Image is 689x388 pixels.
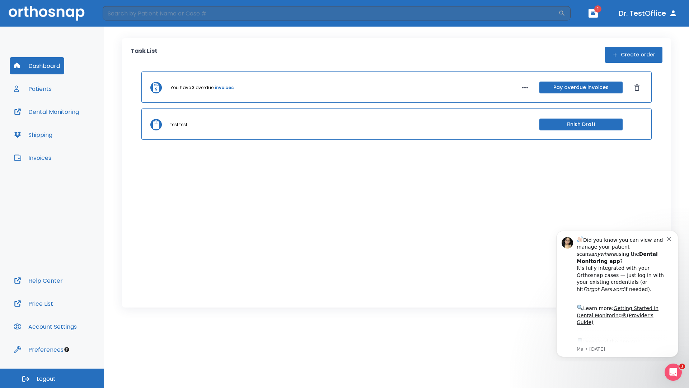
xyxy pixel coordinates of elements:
[545,224,689,361] iframe: Intercom notifications message
[10,149,56,166] button: Invoices
[31,115,95,128] a: App Store
[10,103,83,120] button: Dental Monitoring
[64,346,70,353] div: Tooltip anchor
[10,295,57,312] button: Price List
[539,82,623,93] button: Pay overdue invoices
[10,80,56,97] button: Patients
[170,84,214,91] p: You have 3 overdue
[37,375,56,383] span: Logout
[10,126,57,143] button: Shipping
[170,121,187,128] p: test test
[594,5,601,13] span: 1
[539,119,623,130] button: Finish Draft
[631,82,643,93] button: Dismiss
[10,57,64,74] button: Dashboard
[9,6,85,20] img: Orthosnap
[31,122,122,128] p: Message from Ma, sent 5w ago
[131,47,158,63] p: Task List
[31,113,122,149] div: Download the app: | ​ Let us know if you need help getting started!
[616,7,680,20] button: Dr. TestOffice
[605,47,662,63] button: Create order
[122,11,127,17] button: Dismiss notification
[679,364,685,369] span: 1
[103,6,558,20] input: Search by Patient Name or Case #
[665,364,682,381] iframe: Intercom live chat
[10,272,67,289] button: Help Center
[10,341,68,358] button: Preferences
[10,318,81,335] button: Account Settings
[215,84,234,91] a: invoices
